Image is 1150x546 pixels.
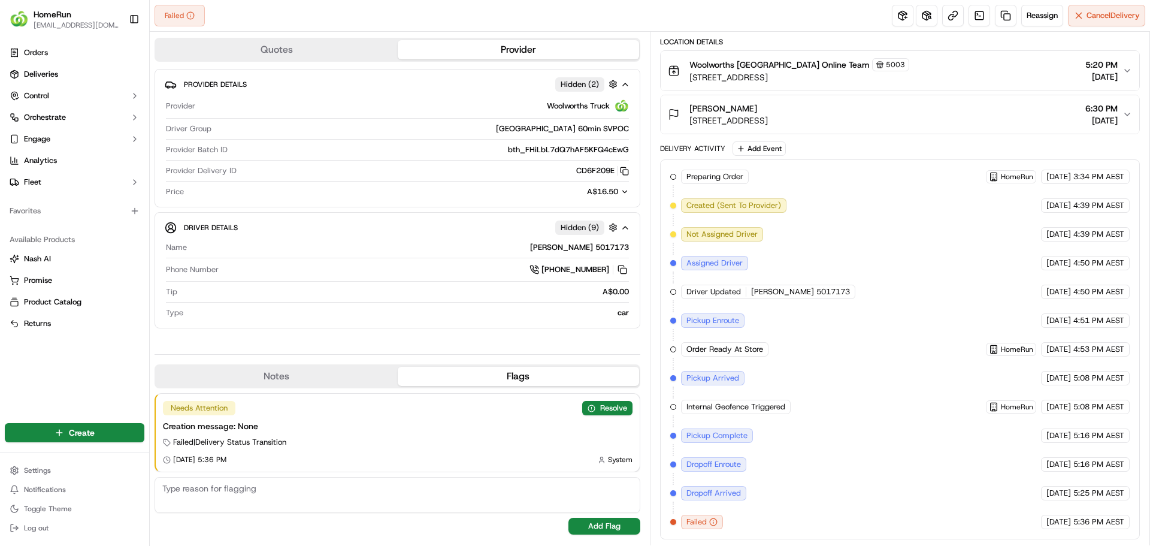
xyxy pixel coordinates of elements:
[24,254,51,264] span: Nash AI
[1046,315,1071,326] span: [DATE]
[686,430,747,441] span: Pickup Complete
[529,263,629,276] a: [PHONE_NUMBER]
[508,144,629,155] span: bth_FHiLbL7dQ7hAF5KFQ4cEwG
[587,186,618,197] span: A$16.50
[24,134,50,144] span: Engage
[1085,114,1118,126] span: [DATE]
[10,297,140,307] a: Product Catalog
[5,500,144,517] button: Toggle Theme
[1073,286,1124,297] span: 4:50 PM AEST
[1085,59,1118,71] span: 5:20 PM
[24,275,52,286] span: Promise
[24,155,57,166] span: Analytics
[24,523,49,533] span: Log out
[686,258,743,269] span: Assigned Driver
[5,86,144,105] button: Control
[119,203,145,212] span: Pylon
[34,20,119,30] span: [EMAIL_ADDRESS][DOMAIN_NAME]
[1073,459,1124,470] span: 5:16 PM AEST
[166,144,228,155] span: Provider Batch ID
[555,220,621,235] button: Hidden (9)
[686,373,739,384] span: Pickup Arrived
[12,175,22,185] div: 📗
[1046,229,1071,240] span: [DATE]
[156,40,398,59] button: Quotes
[1073,258,1124,269] span: 4:50 PM AEST
[608,455,632,464] span: System
[541,264,609,275] span: [PHONE_NUMBER]
[1073,517,1124,527] span: 5:36 PM AEST
[5,43,144,62] a: Orders
[555,77,621,92] button: Hidden (2)
[1073,430,1124,441] span: 5:16 PM AEST
[1046,402,1071,412] span: [DATE]
[733,141,786,156] button: Add Event
[561,222,599,233] span: Hidden ( 9 )
[1046,171,1071,182] span: [DATE]
[1021,5,1063,26] button: Reassign
[1046,200,1071,211] span: [DATE]
[660,144,725,153] div: Delivery Activity
[5,423,144,442] button: Create
[398,367,640,386] button: Flags
[10,10,29,29] img: HomeRun
[24,47,48,58] span: Orders
[561,79,599,90] span: Hidden ( 2 )
[69,427,95,439] span: Create
[184,80,247,89] span: Provider Details
[1001,402,1033,412] span: HomeRun
[989,402,1033,412] button: HomeRun
[84,203,145,212] a: Powered byPylon
[173,455,226,464] span: [DATE] 5:36 PM
[1073,200,1124,211] span: 4:39 PM AEST
[689,59,870,71] span: Woolworths [GEOGRAPHIC_DATA] Online Team
[24,297,81,307] span: Product Catalog
[689,114,768,126] span: [STREET_ADDRESS]
[1073,402,1124,412] span: 5:08 PM AEST
[10,254,140,264] a: Nash AI
[5,201,144,221] div: Favorites
[34,8,71,20] button: HomeRun
[1046,488,1071,499] span: [DATE]
[1046,286,1071,297] span: [DATE]
[24,485,66,494] span: Notifications
[5,5,124,34] button: HomeRunHomeRun[EMAIL_ADDRESS][DOMAIN_NAME]
[24,174,92,186] span: Knowledge Base
[686,459,741,470] span: Dropoff Enroute
[1085,102,1118,114] span: 6:30 PM
[5,173,144,192] button: Fleet
[686,315,739,326] span: Pickup Enroute
[5,249,144,269] button: Nash AI
[41,114,196,126] div: Start new chat
[155,5,205,26] div: Failed
[582,401,632,415] button: Resolve
[182,286,629,297] div: A$0.00
[686,229,758,240] span: Not Assigned Driver
[166,186,184,197] span: Price
[5,520,144,536] button: Log out
[1087,10,1140,21] span: Cancel Delivery
[156,367,398,386] button: Notes
[166,307,183,318] span: Type
[24,91,49,101] span: Control
[1073,488,1124,499] span: 5:25 PM AEST
[12,12,36,36] img: Nash
[204,118,218,132] button: Start new chat
[686,402,785,412] span: Internal Geofence Triggered
[12,114,34,136] img: 1736555255976-a54dd68f-1ca7-489b-9aae-adbdc363a1c4
[1046,344,1071,355] span: [DATE]
[615,99,629,113] img: ww.png
[5,271,144,290] button: Promise
[188,307,629,318] div: car
[661,51,1139,91] button: Woolworths [GEOGRAPHIC_DATA] Online Team5003[STREET_ADDRESS]5:20 PM[DATE]
[523,186,629,197] button: A$16.50
[1046,430,1071,441] span: [DATE]
[184,223,238,233] span: Driver Details
[751,286,850,297] span: [PERSON_NAME] 5017173
[10,275,140,286] a: Promise
[24,69,58,80] span: Deliveries
[173,437,286,448] span: Failed | Delivery Status Transition
[163,401,235,415] div: Needs Attention
[1046,517,1071,527] span: [DATE]
[5,292,144,312] button: Product Catalog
